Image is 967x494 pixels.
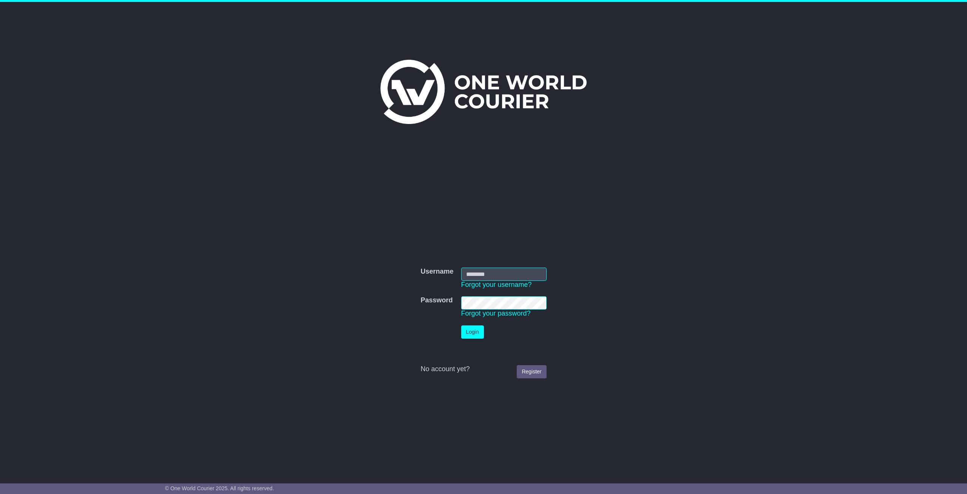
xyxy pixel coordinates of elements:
[461,325,484,339] button: Login
[461,310,531,317] a: Forgot your password?
[420,296,453,305] label: Password
[517,365,546,378] a: Register
[420,268,453,276] label: Username
[165,485,274,491] span: © One World Courier 2025. All rights reserved.
[461,281,532,288] a: Forgot your username?
[380,60,587,124] img: One World
[420,365,546,373] div: No account yet?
